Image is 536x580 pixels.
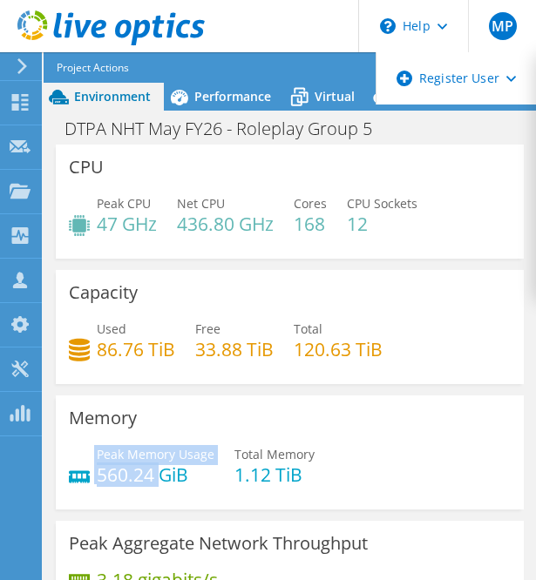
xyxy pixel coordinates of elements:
[177,195,225,212] span: Net CPU
[380,18,396,34] svg: \n
[315,88,355,105] span: Virtual
[97,320,126,337] span: Used
[57,58,129,78] span: Project Actions
[195,340,274,359] h4: 33.88 TiB
[294,214,327,233] h4: 168
[294,195,327,212] span: Cores
[376,52,536,105] div: Register User
[347,195,417,212] span: CPU Sockets
[234,446,315,462] span: Total Memory
[195,320,221,337] span: Free
[294,320,322,337] span: Total
[69,408,137,428] h3: Memory
[234,465,315,484] h4: 1.12 TiB
[97,340,175,359] h4: 86.76 TiB
[489,12,517,40] span: MP
[69,158,104,177] h3: CPU
[74,88,151,105] span: Environment
[69,283,138,302] h3: Capacity
[97,214,157,233] h4: 47 GHz
[97,195,151,212] span: Peak CPU
[97,446,214,462] span: Peak Memory Usage
[177,214,274,233] h4: 436.80 GHz
[347,214,417,233] h4: 12
[294,340,383,359] h4: 120.63 TiB
[57,119,399,138] h1: DTPA NHT May FY26 - Roleplay Group 5
[69,534,368,553] h3: Peak Aggregate Network Throughput
[97,465,214,484] h4: 560.24 GiB
[194,88,271,105] span: Performance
